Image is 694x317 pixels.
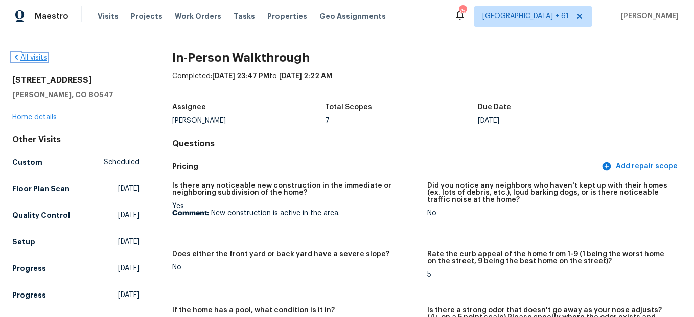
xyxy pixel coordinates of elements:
a: CustomScheduled [12,153,140,171]
h4: Questions [172,139,682,149]
span: [PERSON_NAME] [617,11,679,21]
p: New construction is active in the area. [172,210,419,217]
div: 7 [325,117,478,124]
div: [DATE] [478,117,631,124]
span: Properties [267,11,307,21]
span: [DATE] [118,290,140,300]
span: [DATE] [118,210,140,220]
h5: Floor Plan Scan [12,184,70,194]
h5: Progress [12,263,46,274]
div: 754 [459,6,466,16]
span: Scheduled [104,157,140,167]
h5: Pricing [172,161,599,172]
div: Completed: to [172,71,682,98]
div: No [427,210,674,217]
div: Other Visits [12,134,140,145]
span: [DATE] [118,237,140,247]
h5: Does either the front yard or back yard have a severe slope? [172,251,389,258]
div: 5 [427,271,674,278]
a: Home details [12,114,57,121]
a: Quality Control[DATE] [12,206,140,224]
h5: If the home has a pool, what condition is it in? [172,307,335,314]
span: [DATE] 2:22 AM [279,73,332,80]
h5: Is there any noticeable new construction in the immediate or neighboring subdivision of the home? [172,182,419,196]
h5: Did you notice any neighbors who haven't kept up with their homes (ex. lots of debris, etc.), lou... [427,182,674,203]
h5: Setup [12,237,35,247]
div: No [172,264,419,271]
button: Add repair scope [599,157,682,176]
span: Visits [98,11,119,21]
span: Maestro [35,11,68,21]
span: Geo Assignments [319,11,386,21]
span: [GEOGRAPHIC_DATA] + 61 [482,11,569,21]
span: Add repair scope [604,160,678,173]
h2: In-Person Walkthrough [172,53,682,63]
span: Work Orders [175,11,221,21]
h5: Progress [12,290,46,300]
h2: [STREET_ADDRESS] [12,75,140,85]
h5: Rate the curb appeal of the home from 1-9 (1 being the worst home on the street, 9 being the best... [427,251,674,265]
span: Tasks [234,13,255,20]
div: Yes [172,202,419,217]
h5: Quality Control [12,210,70,220]
span: [DATE] [118,263,140,274]
div: [PERSON_NAME] [172,117,325,124]
a: Setup[DATE] [12,233,140,251]
b: Comment: [172,210,209,217]
h5: Due Date [478,104,511,111]
h5: Custom [12,157,42,167]
h5: [PERSON_NAME], CO 80547 [12,89,140,100]
a: Progress[DATE] [12,259,140,278]
a: Floor Plan Scan[DATE] [12,179,140,198]
h5: Assignee [172,104,206,111]
span: Projects [131,11,163,21]
a: All visits [12,54,47,61]
span: [DATE] [118,184,140,194]
a: Progress[DATE] [12,286,140,304]
span: [DATE] 23:47 PM [212,73,269,80]
h5: Total Scopes [325,104,372,111]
